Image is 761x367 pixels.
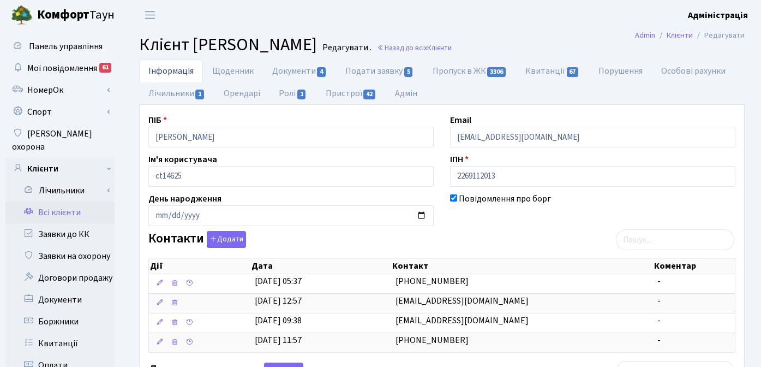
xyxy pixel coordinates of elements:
[149,258,250,274] th: Дії
[363,90,375,99] span: 42
[589,60,652,82] a: Порушення
[5,158,115,180] a: Клієнти
[5,35,115,57] a: Панель управління
[316,82,386,105] a: Пристрої
[616,229,734,250] input: Пошук...
[377,43,452,53] a: Назад до всіхКлієнти
[657,315,661,327] span: -
[423,60,516,82] a: Пропуск в ЖК
[657,334,661,346] span: -
[693,29,745,42] li: Редагувати
[652,60,735,82] a: Особові рахунки
[139,60,203,82] a: Інформація
[619,24,761,47] nav: breadcrumb
[317,67,326,77] span: 4
[336,60,423,82] a: Подати заявку
[688,9,748,21] b: Адміністрація
[396,295,529,307] span: [EMAIL_ADDRESS][DOMAIN_NAME]
[459,192,551,205] label: Повідомлення про борг
[37,6,115,25] span: Таун
[396,315,529,327] span: [EMAIL_ADDRESS][DOMAIN_NAME]
[5,79,115,101] a: НомерОк
[657,295,661,307] span: -
[263,60,336,82] a: Документи
[148,114,167,127] label: ПІБ
[427,43,452,53] span: Клієнти
[204,229,246,248] a: Додати
[5,245,115,267] a: Заявки на охорону
[391,258,653,274] th: Контакт
[255,295,302,307] span: [DATE] 12:57
[667,29,693,41] a: Клієнти
[139,82,214,105] a: Лічильники
[255,275,302,287] span: [DATE] 05:37
[37,6,89,23] b: Комфорт
[688,9,748,22] a: Адміністрація
[5,202,115,223] a: Всі клієнти
[5,223,115,245] a: Заявки до КК
[255,334,302,346] span: [DATE] 11:57
[27,62,97,74] span: Мої повідомлення
[5,123,115,158] a: [PERSON_NAME] охорона
[635,29,655,41] a: Admin
[255,315,302,327] span: [DATE] 09:38
[320,43,371,53] small: Редагувати .
[396,334,469,346] span: [PHONE_NUMBER]
[148,153,217,166] label: Ім'я користувача
[11,4,33,26] img: logo.png
[5,289,115,311] a: Документи
[139,32,317,57] span: Клієнт [PERSON_NAME]
[487,67,506,77] span: 3306
[136,6,164,24] button: Переключити навігацію
[657,275,661,287] span: -
[5,57,115,79] a: Мої повідомлення61
[404,67,413,77] span: 5
[250,258,391,274] th: Дата
[450,153,469,166] label: ІПН
[148,231,246,248] label: Контакти
[207,231,246,248] button: Контакти
[5,101,115,123] a: Спорт
[653,258,735,274] th: Коментар
[269,82,316,105] a: Ролі
[5,333,115,354] a: Квитанції
[99,63,111,73] div: 61
[297,90,306,99] span: 1
[396,275,469,287] span: [PHONE_NUMBER]
[214,82,269,105] a: Орендарі
[450,114,471,127] label: Email
[516,60,589,82] a: Квитанції
[13,180,115,202] a: Лічильники
[203,60,263,82] a: Щоденник
[5,267,115,289] a: Договори продажу
[148,192,221,205] label: День народження
[386,82,427,105] a: Адмін
[567,67,579,77] span: 67
[5,311,115,333] a: Боржники
[29,40,103,52] span: Панель управління
[195,90,204,99] span: 1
